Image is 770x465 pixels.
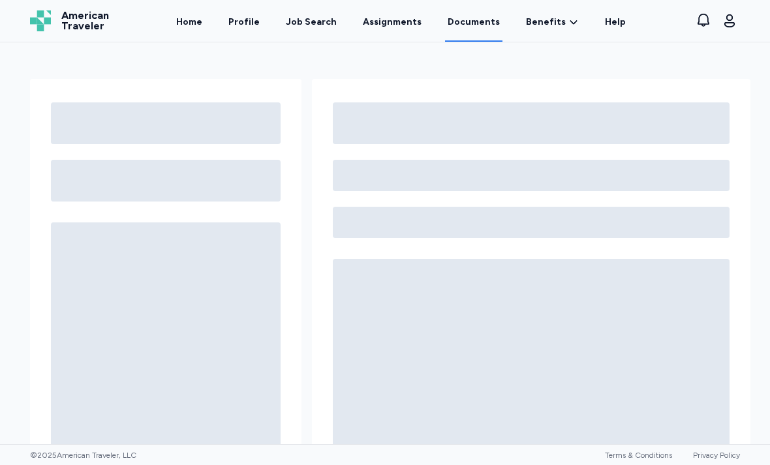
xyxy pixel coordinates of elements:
[693,451,740,460] a: Privacy Policy
[605,451,672,460] a: Terms & Conditions
[526,16,579,29] a: Benefits
[526,16,566,29] span: Benefits
[30,10,51,31] img: Logo
[286,16,337,29] div: Job Search
[61,10,109,31] span: American Traveler
[30,450,136,460] span: © 2025 American Traveler, LLC
[445,1,502,42] a: Documents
